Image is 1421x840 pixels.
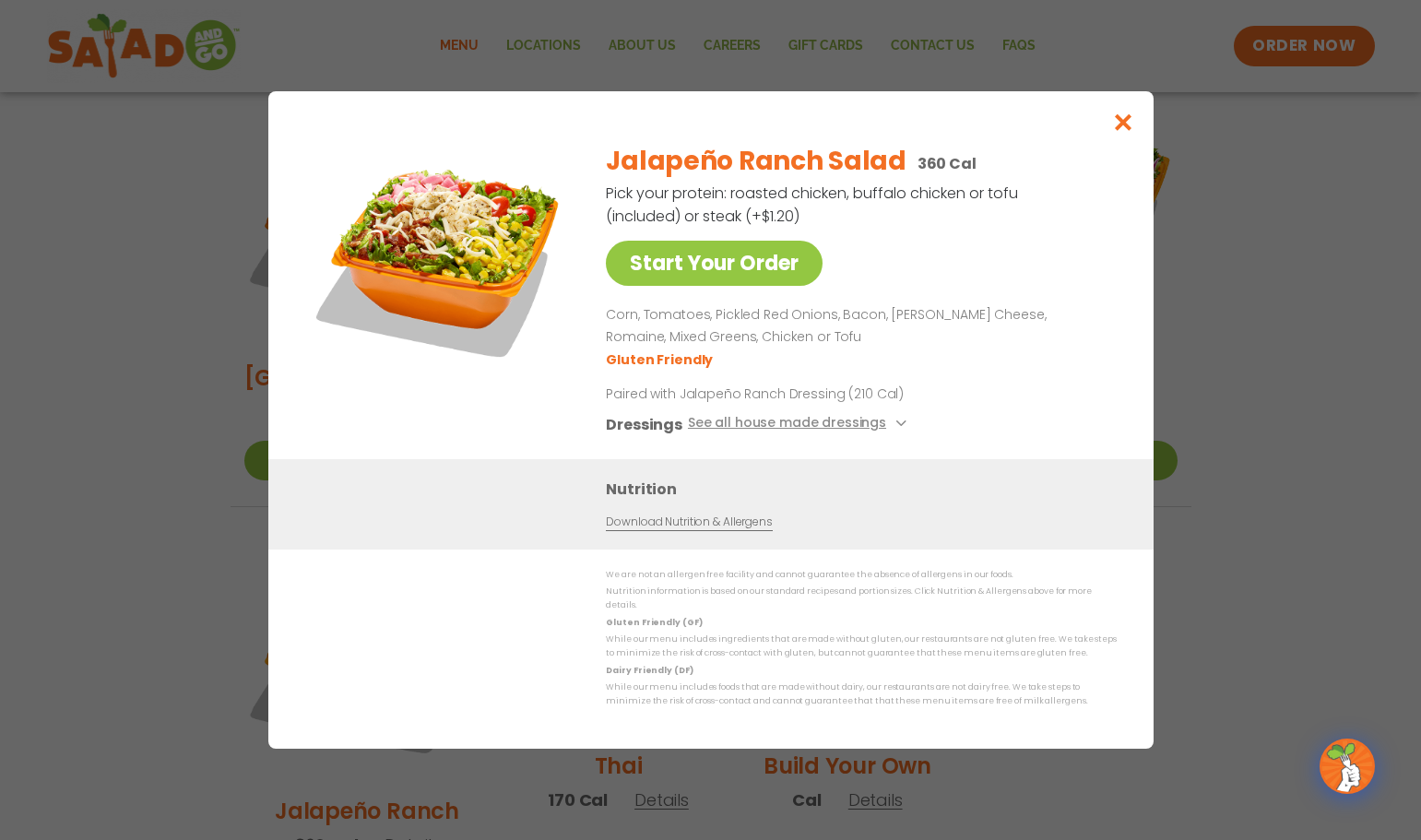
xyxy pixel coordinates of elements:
h3: Nutrition [606,478,1126,501]
li: Gluten Friendly [606,350,716,370]
p: Paired with Jalapeño Ranch Dressing (210 Cal) [606,385,947,404]
button: See all house made dressings [687,413,911,436]
p: 360 Cal [917,152,976,175]
img: Featured product photo for Jalapeño Ranch Salad [310,128,568,386]
p: While our menu includes ingredients that are made without gluten, our restaurants are not gluten ... [606,633,1117,661]
strong: Dairy Friendly (DF) [606,665,693,676]
a: Download Nutrition & Allergens [606,514,772,531]
a: Start Your Order [606,241,823,286]
h3: Dressings [606,413,682,436]
p: Nutrition information is based on our standard recipes and portion sizes. Click Nutrition & Aller... [606,585,1117,613]
p: Pick your protein: roasted chicken, buffalo chicken or tofu (included) or steak (+$1.20) [606,182,1021,228]
img: wpChatIcon [1321,740,1373,792]
p: We are not an allergen free facility and cannot guarantee the absence of allergens in our foods. [606,568,1117,582]
strong: Gluten Friendly (GF) [606,617,702,628]
h2: Jalapeño Ranch Salad [606,142,906,181]
p: While our menu includes foods that are made without dairy, our restaurants are not dairy free. We... [606,680,1117,709]
p: Corn, Tomatoes, Pickled Red Onions, Bacon, [PERSON_NAME] Cheese, Romaine, Mixed Greens, Chicken o... [606,304,1109,349]
button: Close modal [1093,91,1153,153]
